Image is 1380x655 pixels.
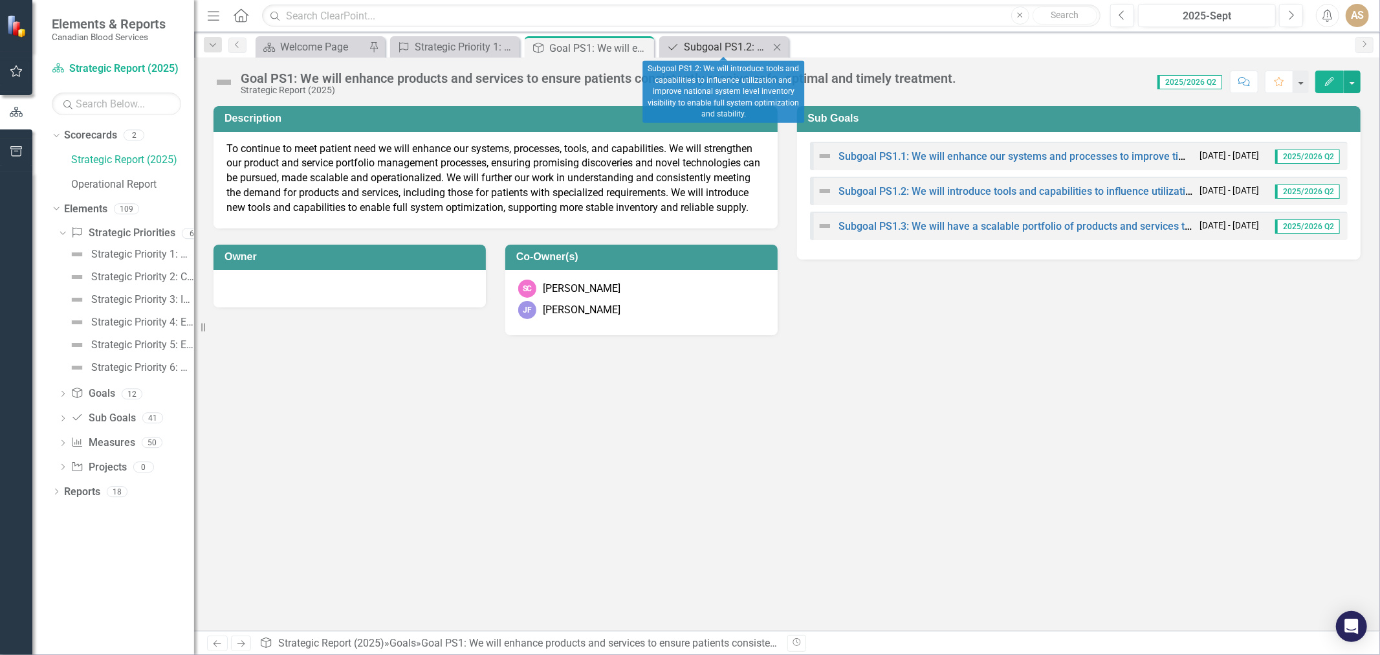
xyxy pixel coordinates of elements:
[817,183,833,199] img: Not Defined
[71,411,135,426] a: Sub Goals
[393,39,516,55] a: Strategic Priority 1: Match products and services to patient and health system needs
[52,61,181,76] a: Strategic Report (2025)
[71,436,135,450] a: Measures
[278,637,384,649] a: Strategic Report (2025)
[642,61,804,123] div: Subgoal PS1.2: We will introduce tools and capabilities to influence utilization and improve nati...
[66,267,194,287] a: Strategic Priority 2: Collections and Donor growth and transformation
[91,271,194,283] div: Strategic Priority 2: Collections and Donor growth and transformation
[549,40,651,56] div: Goal PS1: We will enhance products and services to ensure patients consistently receive safe, opt...
[1033,6,1097,25] button: Search
[1275,150,1340,164] span: 2025/2026 Q2
[225,251,479,263] h3: Owner
[107,486,127,497] div: 18
[389,637,416,649] a: Goals
[1051,10,1079,20] span: Search
[182,228,203,239] div: 6
[69,337,85,353] img: Not Defined
[133,461,154,472] div: 0
[1336,611,1367,642] div: Open Intercom Messenger
[518,280,536,298] div: SC
[114,203,139,214] div: 109
[262,5,1101,27] input: Search ClearPoint...
[225,113,771,124] h3: Description
[69,315,85,330] img: Not Defined
[69,247,85,262] img: Not Defined
[808,113,1355,124] h3: Sub Goals
[71,153,194,168] a: Strategic Report (2025)
[64,202,107,217] a: Elements
[71,386,115,401] a: Goals
[142,438,162,449] div: 50
[241,71,956,85] div: Goal PS1: We will enhance products and services to ensure patients consistently receive safe, opt...
[1199,184,1259,197] small: [DATE] - [DATE]
[52,16,166,32] span: Elements & Reports
[663,39,769,55] a: Subgoal PS1.2: We will introduce tools and capabilities to influence utilization and improve nati...
[543,303,620,318] div: [PERSON_NAME]
[66,289,194,310] a: Strategic Priority 3: Invest in our people and culture
[52,32,166,42] small: Canadian Blood Services
[241,85,956,95] div: Strategic Report (2025)
[214,72,234,93] img: Not Defined
[817,148,833,164] img: Not Defined
[64,485,100,500] a: Reports
[259,39,366,55] a: Welcome Page
[415,39,516,55] div: Strategic Priority 1: Match products and services to patient and health system needs
[122,388,142,399] div: 12
[91,294,194,305] div: Strategic Priority 3: Invest in our people and culture
[124,130,144,141] div: 2
[1143,8,1271,24] div: 2025-Sept
[71,460,126,475] a: Projects
[66,244,194,265] a: Strategic Priority 1: Match products and services to patient and health system needs
[1138,4,1276,27] button: 2025-Sept
[1199,150,1259,162] small: [DATE] - [DATE]
[69,360,85,375] img: Not Defined
[1199,219,1259,232] small: [DATE] - [DATE]
[71,226,175,241] a: Strategic Priorities
[66,335,194,355] a: Strategic Priority 5: Enhance our digital and physical infrastructure: Physical infrastructure
[91,339,194,351] div: Strategic Priority 5: Enhance our digital and physical infrastructure: Physical infrastructure
[66,312,194,333] a: Strategic Priority 4: Enhance our digital and physical infrastructure: Digital infrastructure and...
[91,362,194,373] div: Strategic Priority 6: Organizational excellence
[1157,75,1222,89] span: 2025/2026 Q2
[1275,219,1340,234] span: 2025/2026 Q2
[52,93,181,115] input: Search Below...
[684,39,769,55] div: Subgoal PS1.2: We will introduce tools and capabilities to influence utilization and improve nati...
[518,301,536,319] div: JF
[226,142,765,216] p: To continue to meet patient need we will enhance our systems, processes, tools, and capabilities....
[280,39,366,55] div: Welcome Page
[817,218,833,234] img: Not Defined
[1346,4,1369,27] button: AS
[6,14,30,38] img: ClearPoint Strategy
[543,282,620,296] div: [PERSON_NAME]
[259,636,777,651] div: » »
[142,413,163,424] div: 41
[516,251,771,263] h3: Co-Owner(s)
[66,357,194,378] a: Strategic Priority 6: Organizational excellence
[91,316,194,328] div: Strategic Priority 4: Enhance our digital and physical infrastructure: Digital infrastructure and...
[69,292,85,307] img: Not Defined
[69,269,85,285] img: Not Defined
[1275,184,1340,199] span: 2025/2026 Q2
[91,249,194,260] div: Strategic Priority 1: Match products and services to patient and health system needs
[71,177,194,192] a: Operational Report
[64,128,117,143] a: Scorecards
[421,637,983,649] div: Goal PS1: We will enhance products and services to ensure patients consistently receive safe, opt...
